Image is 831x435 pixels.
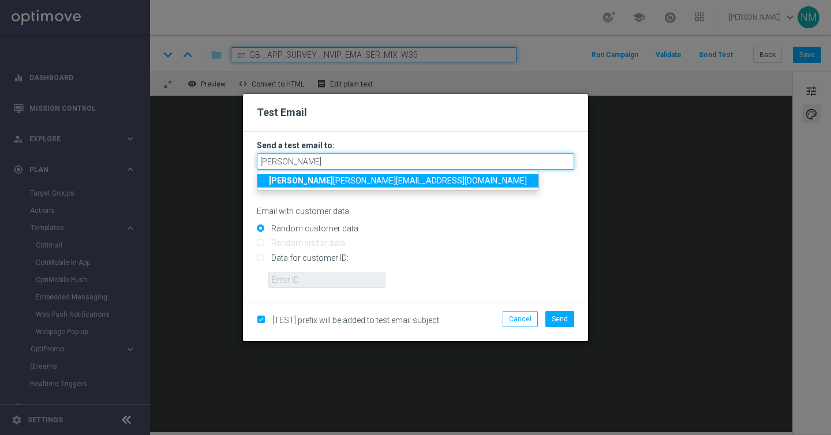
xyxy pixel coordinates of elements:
[257,174,538,187] a: [PERSON_NAME][PERSON_NAME][EMAIL_ADDRESS][DOMAIN_NAME]
[268,223,358,234] label: Random customer data
[269,176,333,185] strong: [PERSON_NAME]
[269,176,527,185] span: [PERSON_NAME][EMAIL_ADDRESS][DOMAIN_NAME]
[257,206,574,216] p: Email with customer data
[268,272,385,288] input: Enter ID
[545,311,574,327] button: Send
[257,140,574,151] h3: Send a test email to:
[272,316,439,325] span: [TEST] prefix will be added to test email subject
[552,315,568,323] span: Send
[257,106,574,119] h2: Test Email
[503,311,538,327] button: Cancel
